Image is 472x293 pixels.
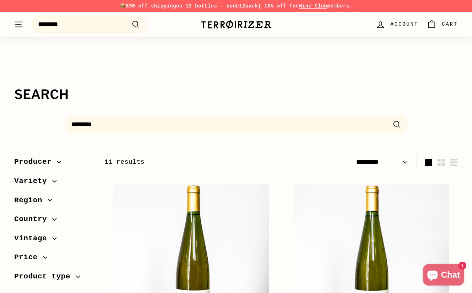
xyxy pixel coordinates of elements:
button: Region [14,193,93,212]
span: $30 off shipping [126,3,176,9]
span: Account [391,20,418,28]
button: Country [14,211,93,231]
span: Price [14,251,43,263]
button: Vintage [14,231,93,250]
span: Region [14,194,48,206]
div: 11 results [105,157,281,167]
span: Vintage [14,232,52,245]
span: Producer [14,156,57,168]
a: Wine Club [299,3,327,9]
h1: Search [14,88,458,102]
button: Price [14,250,93,269]
span: Product type [14,271,76,283]
strong: 12pack [239,3,258,9]
a: Account [371,14,423,35]
button: Variety [14,173,93,193]
p: 📦 on 12 bottles - code | 10% off for members. [14,2,458,10]
span: Variety [14,175,52,187]
a: Cart [423,14,462,35]
button: Product type [14,269,93,288]
button: Producer [14,154,93,173]
span: Country [14,213,52,225]
inbox-online-store-chat: Shopify online store chat [421,264,466,287]
span: Cart [442,20,458,28]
